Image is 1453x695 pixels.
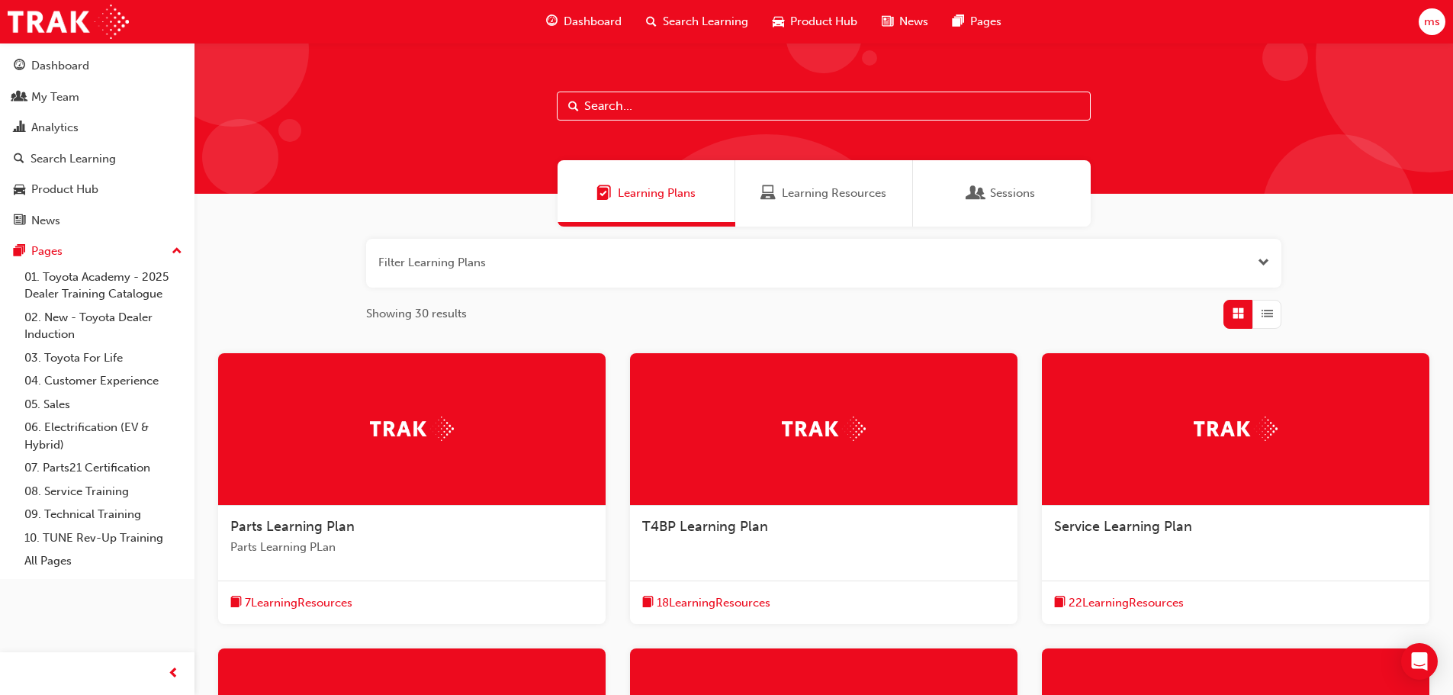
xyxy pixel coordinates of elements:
[1233,305,1244,323] span: Grid
[657,594,770,612] span: 18 Learning Resources
[172,242,182,262] span: up-icon
[18,393,188,417] a: 05. Sales
[218,353,606,625] a: TrakParts Learning PlanParts Learning PLanbook-icon7LearningResources
[14,214,25,228] span: news-icon
[230,539,593,556] span: Parts Learning PLan
[773,12,784,31] span: car-icon
[18,503,188,526] a: 09. Technical Training
[230,518,355,535] span: Parts Learning Plan
[557,92,1091,121] input: Search...
[6,237,188,265] button: Pages
[14,153,24,166] span: search-icon
[1042,353,1429,625] a: TrakService Learning Planbook-icon22LearningResources
[6,207,188,235] a: News
[366,305,467,323] span: Showing 30 results
[18,369,188,393] a: 04. Customer Experience
[168,664,179,684] span: prev-icon
[568,98,579,115] span: Search
[940,6,1014,37] a: pages-iconPages
[18,549,188,573] a: All Pages
[14,183,25,197] span: car-icon
[1054,518,1192,535] span: Service Learning Plan
[1069,594,1184,612] span: 22 Learning Resources
[31,119,79,137] div: Analytics
[1054,594,1066,613] span: book-icon
[596,185,612,202] span: Learning Plans
[14,60,25,73] span: guage-icon
[634,6,760,37] a: search-iconSearch Learning
[882,12,893,31] span: news-icon
[913,160,1091,227] a: SessionsSessions
[760,185,776,202] span: Learning Resources
[646,12,657,31] span: search-icon
[6,83,188,111] a: My Team
[642,594,770,613] button: book-icon18LearningResources
[31,212,60,230] div: News
[18,456,188,480] a: 07. Parts21 Certification
[6,145,188,173] a: Search Learning
[1424,13,1440,31] span: ms
[1419,8,1445,35] button: ms
[564,13,622,31] span: Dashboard
[735,160,913,227] a: Learning ResourcesLearning Resources
[969,185,984,202] span: Sessions
[31,243,63,260] div: Pages
[31,57,89,75] div: Dashboard
[14,245,25,259] span: pages-icon
[642,594,654,613] span: book-icon
[870,6,940,37] a: news-iconNews
[630,353,1017,625] a: TrakT4BP Learning Planbook-icon18LearningResources
[370,417,454,440] img: Trak
[1401,643,1438,680] div: Open Intercom Messenger
[31,88,79,106] div: My Team
[953,12,964,31] span: pages-icon
[6,114,188,142] a: Analytics
[14,121,25,135] span: chart-icon
[1262,305,1273,323] span: List
[14,91,25,105] span: people-icon
[31,181,98,198] div: Product Hub
[790,13,857,31] span: Product Hub
[1054,594,1184,613] button: book-icon22LearningResources
[546,12,558,31] span: guage-icon
[18,265,188,306] a: 01. Toyota Academy - 2025 Dealer Training Catalogue
[6,52,188,80] a: Dashboard
[1194,417,1278,440] img: Trak
[558,160,735,227] a: Learning PlansLearning Plans
[18,526,188,550] a: 10. TUNE Rev-Up Training
[18,306,188,346] a: 02. New - Toyota Dealer Induction
[6,175,188,204] a: Product Hub
[970,13,1001,31] span: Pages
[618,185,696,202] span: Learning Plans
[1258,254,1269,272] button: Open the filter
[18,346,188,370] a: 03. Toyota For Life
[782,185,886,202] span: Learning Resources
[642,518,768,535] span: T4BP Learning Plan
[782,417,866,440] img: Trak
[18,480,188,504] a: 08. Service Training
[899,13,928,31] span: News
[760,6,870,37] a: car-iconProduct Hub
[990,185,1035,202] span: Sessions
[230,594,352,613] button: book-icon7LearningResources
[534,6,634,37] a: guage-iconDashboard
[18,416,188,456] a: 06. Electrification (EV & Hybrid)
[230,594,242,613] span: book-icon
[8,5,129,39] img: Trak
[663,13,748,31] span: Search Learning
[245,594,352,612] span: 7 Learning Resources
[6,49,188,237] button: DashboardMy TeamAnalyticsSearch LearningProduct HubNews
[31,150,116,168] div: Search Learning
